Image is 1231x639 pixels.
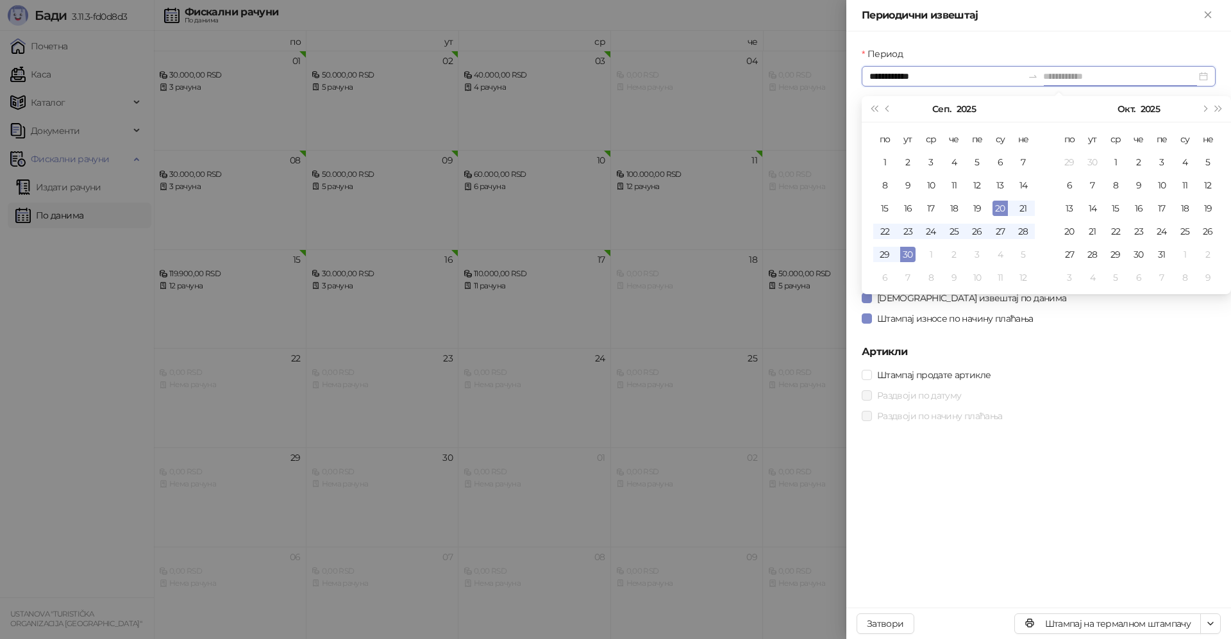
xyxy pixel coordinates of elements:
[1131,201,1146,216] div: 16
[1154,201,1169,216] div: 17
[1150,128,1173,151] th: пе
[872,388,966,402] span: Раздвоји по датуму
[1108,178,1123,193] div: 8
[1200,270,1216,285] div: 9
[1127,197,1150,220] td: 2025-10-16
[946,201,962,216] div: 18
[919,243,942,266] td: 2025-10-01
[867,96,881,122] button: Претходна година (Control + left)
[877,154,892,170] div: 1
[1154,154,1169,170] div: 3
[896,266,919,289] td: 2025-10-07
[919,174,942,197] td: 2025-09-10
[1173,174,1196,197] td: 2025-10-11
[872,409,1007,423] span: Раздвоји по начину плаћања
[1127,151,1150,174] td: 2025-10-02
[923,154,939,170] div: 3
[1177,224,1193,239] div: 25
[1058,151,1081,174] td: 2025-09-29
[1104,266,1127,289] td: 2025-11-05
[1177,247,1193,262] div: 1
[862,47,910,61] label: Период
[877,224,892,239] div: 22
[896,174,919,197] td: 2025-09-09
[923,201,939,216] div: 17
[1173,243,1196,266] td: 2025-11-01
[1016,247,1031,262] div: 5
[1173,220,1196,243] td: 2025-10-25
[1062,224,1077,239] div: 20
[896,220,919,243] td: 2025-09-23
[1016,178,1031,193] div: 14
[946,154,962,170] div: 4
[900,154,916,170] div: 2
[1012,151,1035,174] td: 2025-09-07
[1141,96,1160,122] button: Изабери годину
[862,8,1200,23] div: Периодични извештај
[946,270,962,285] div: 9
[992,247,1008,262] div: 4
[1081,151,1104,174] td: 2025-09-30
[1012,174,1035,197] td: 2025-09-14
[1196,197,1219,220] td: 2025-10-19
[1081,243,1104,266] td: 2025-10-28
[1200,201,1216,216] div: 19
[1058,220,1081,243] td: 2025-10-20
[872,311,1039,326] span: Штампај износе по начину плаћања
[1081,197,1104,220] td: 2025-10-14
[1173,128,1196,151] th: су
[1062,154,1077,170] div: 29
[1154,178,1169,193] div: 10
[1150,197,1173,220] td: 2025-10-17
[1085,154,1100,170] div: 30
[1131,270,1146,285] div: 6
[1085,178,1100,193] div: 7
[966,174,989,197] td: 2025-09-12
[857,613,914,634] button: Затвори
[873,266,896,289] td: 2025-10-06
[1150,220,1173,243] td: 2025-10-24
[1016,224,1031,239] div: 28
[919,197,942,220] td: 2025-09-17
[989,243,1012,266] td: 2025-10-04
[1016,270,1031,285] div: 12
[873,128,896,151] th: по
[1012,128,1035,151] th: не
[989,174,1012,197] td: 2025-09-13
[969,178,985,193] div: 12
[1118,96,1135,122] button: Изабери месец
[1081,128,1104,151] th: ут
[942,151,966,174] td: 2025-09-04
[942,220,966,243] td: 2025-09-25
[877,178,892,193] div: 8
[1200,8,1216,23] button: Close
[1058,174,1081,197] td: 2025-10-06
[969,154,985,170] div: 5
[989,266,1012,289] td: 2025-10-11
[942,197,966,220] td: 2025-09-18
[881,96,895,122] button: Претходни месец (PageUp)
[1196,128,1219,151] th: не
[873,220,896,243] td: 2025-09-22
[966,197,989,220] td: 2025-09-19
[946,224,962,239] div: 25
[966,151,989,174] td: 2025-09-05
[1104,151,1127,174] td: 2025-10-01
[966,220,989,243] td: 2025-09-26
[1177,178,1193,193] div: 11
[1012,197,1035,220] td: 2025-09-21
[1200,154,1216,170] div: 5
[1196,243,1219,266] td: 2025-11-02
[989,197,1012,220] td: 2025-09-20
[1173,197,1196,220] td: 2025-10-18
[1150,174,1173,197] td: 2025-10-10
[923,224,939,239] div: 24
[896,197,919,220] td: 2025-09-16
[966,128,989,151] th: пе
[932,96,951,122] button: Изабери месец
[1212,96,1226,122] button: Следећа година (Control + right)
[1131,154,1146,170] div: 2
[923,247,939,262] div: 1
[919,128,942,151] th: ср
[1154,247,1169,262] div: 31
